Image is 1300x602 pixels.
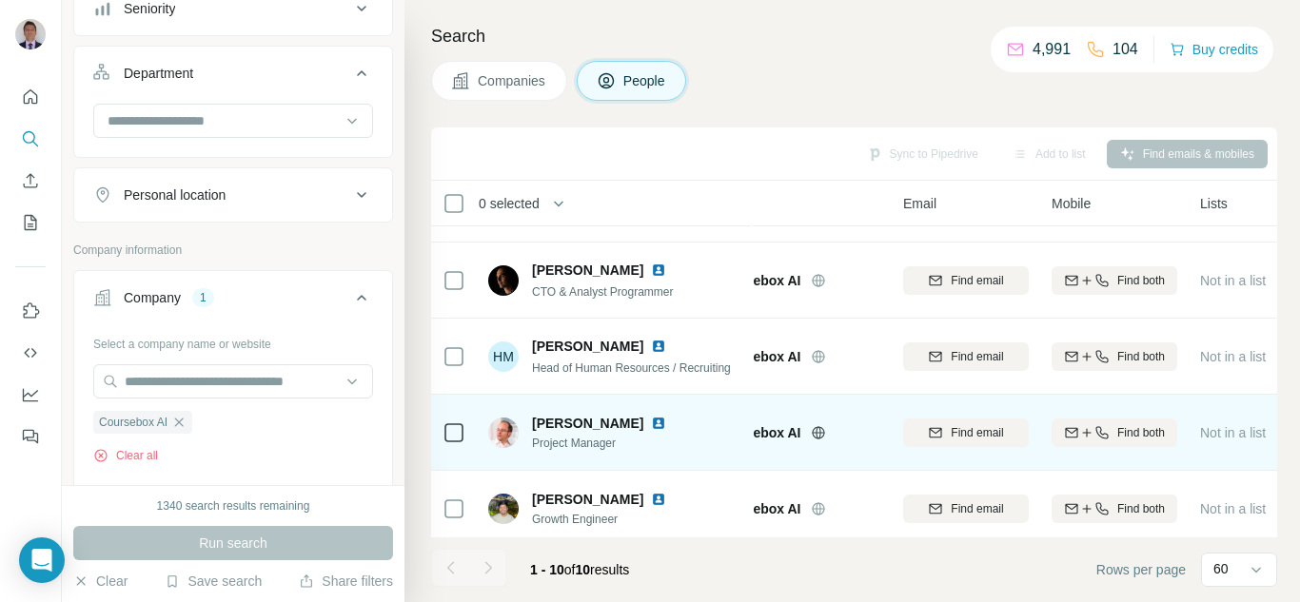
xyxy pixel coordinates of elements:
[93,328,373,353] div: Select a company name or website
[903,495,1029,523] button: Find email
[1096,560,1186,579] span: Rows per page
[15,164,46,198] button: Enrich CSV
[15,419,46,454] button: Feedback
[530,562,629,577] span: results
[478,71,547,90] span: Companies
[15,122,46,156] button: Search
[903,194,936,213] span: Email
[951,272,1003,289] span: Find email
[903,342,1029,371] button: Find email
[488,494,519,524] img: Avatar
[532,435,689,452] span: Project Manager
[488,341,519,372] div: HM
[15,294,46,328] button: Use Surfe on LinkedIn
[1117,272,1165,289] span: Find both
[623,71,667,90] span: People
[1200,425,1266,440] span: Not in a list
[1113,38,1138,61] p: 104
[532,261,643,280] span: [PERSON_NAME]
[715,347,801,366] span: Coursebox AI
[15,205,46,240] button: My lists
[903,418,1029,447] button: Find email
[124,288,181,307] div: Company
[576,562,591,577] span: 10
[74,275,392,328] button: Company1
[74,172,392,218] button: Personal location
[99,414,167,431] span: Coursebox AI
[530,562,564,577] span: 1 - 10
[73,572,128,591] button: Clear
[1200,194,1228,213] span: Lists
[951,500,1003,517] span: Find email
[15,80,46,114] button: Quick start
[1117,424,1165,441] span: Find both
[951,348,1003,365] span: Find email
[124,185,226,204] div: Personal location
[532,337,643,356] span: [PERSON_NAME]
[1052,266,1177,295] button: Find both
[1200,349,1266,364] span: Not in a list
[1117,500,1165,517] span: Find both
[1052,495,1177,523] button: Find both
[165,572,262,591] button: Save search
[15,336,46,370] button: Use Surfe API
[157,497,310,515] div: 1340 search results remaining
[951,424,1003,441] span: Find email
[532,361,731,375] span: Head of Human Resources / Recruiting
[488,418,519,448] img: Avatar
[1052,194,1091,213] span: Mobile
[1200,273,1266,288] span: Not in a list
[1052,418,1177,447] button: Find both
[124,64,193,83] div: Department
[488,265,519,296] img: Avatar
[431,23,1277,49] h4: Search
[1117,348,1165,365] span: Find both
[532,285,674,299] span: CTO & Analyst Programmer
[532,414,643,433] span: [PERSON_NAME]
[651,262,666,278] img: LinkedIn logo
[15,19,46,49] img: Avatar
[73,242,393,259] p: Company information
[192,289,214,306] div: 1
[1170,36,1258,63] button: Buy credits
[1033,38,1071,61] p: 4,991
[15,378,46,412] button: Dashboard
[651,416,666,431] img: LinkedIn logo
[532,490,643,509] span: [PERSON_NAME]
[715,271,801,290] span: Coursebox AI
[715,499,801,518] span: Coursebox AI
[1213,559,1229,578] p: 60
[903,266,1029,295] button: Find email
[564,562,576,577] span: of
[651,339,666,354] img: LinkedIn logo
[74,50,392,104] button: Department
[1200,501,1266,516] span: Not in a list
[299,572,393,591] button: Share filters
[1052,342,1177,371] button: Find both
[19,537,65,583] div: Open Intercom Messenger
[93,447,158,464] button: Clear all
[532,511,689,528] span: Growth Engineer
[479,194,540,213] span: 0 selected
[715,423,801,442] span: Coursebox AI
[651,492,666,507] img: LinkedIn logo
